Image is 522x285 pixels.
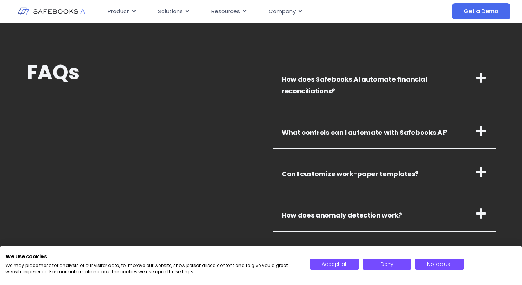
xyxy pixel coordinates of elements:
[282,211,402,220] a: How does anomaly detection work?
[158,7,183,16] span: Solutions
[5,263,299,275] p: We may place these for analysis of our visitor data, to improve our website, show personalised co...
[363,259,411,270] button: Deny all cookies
[310,259,359,270] button: Accept all cookies
[27,60,79,85] h2: FAQs
[211,7,240,16] span: Resources
[452,3,510,19] a: Get a Demo
[282,169,419,178] a: Can I customize work-paper templates?
[273,155,496,190] h3: Can I customize work-paper templates?
[273,196,496,232] h3: How does anomaly detection work?
[322,260,347,268] span: Accept all
[273,60,496,107] h3: How does Safebooks AI automate financial reconciliations?
[282,75,427,96] a: How does Safebooks AI automate financial reconciliations?
[464,8,499,15] span: Get a Demo
[415,259,464,270] button: Adjust cookie preferences
[5,253,299,260] h2: We use cookies
[108,7,129,16] span: Product
[273,113,496,149] h3: What controls can I automate with Safebooks AI?
[102,4,397,19] div: Menu Toggle
[381,260,393,268] span: Deny
[427,260,452,268] span: No, adjust
[269,7,296,16] span: Company
[282,128,447,137] a: What controls can I automate with Safebooks AI?
[102,4,397,19] nav: Menu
